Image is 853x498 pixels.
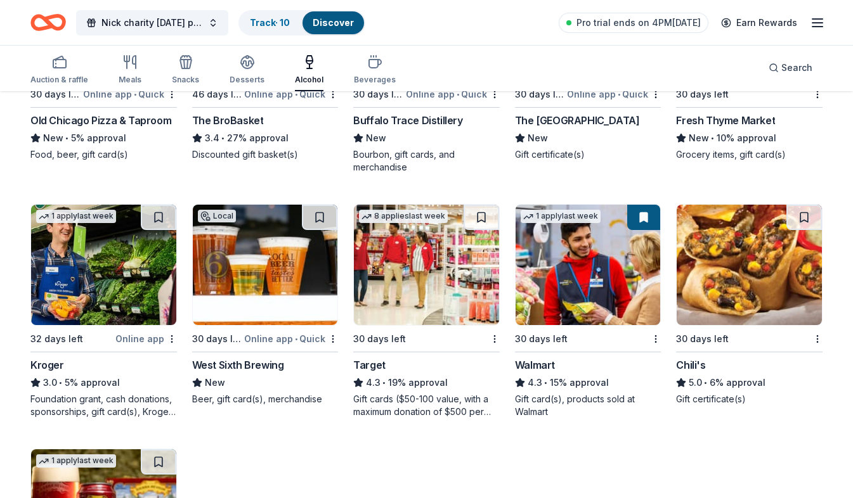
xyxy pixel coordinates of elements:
span: New [43,131,63,146]
div: Snacks [172,75,199,85]
span: New [528,131,548,146]
div: Online app Quick [244,331,338,347]
div: 30 days left [676,331,729,347]
button: Alcohol [295,49,323,91]
span: 3.0 [43,375,57,390]
div: 1 apply last week [36,210,116,223]
div: 1 apply last week [521,210,601,223]
span: • [544,378,547,388]
div: 30 days left [515,331,568,347]
span: 4.3 [528,375,542,390]
div: 8 applies last week [359,210,448,223]
div: Discounted gift basket(s) [192,148,339,161]
span: • [712,133,715,143]
div: Online app Quick [567,86,661,102]
span: • [134,89,136,99]
div: Gift cards ($50-100 value, with a maximum donation of $500 per year) [353,393,500,418]
span: • [295,89,297,99]
div: 46 days left [192,87,242,102]
span: • [221,133,225,143]
span: Nick charity [DATE] party [101,15,203,30]
div: The BroBasket [192,113,264,128]
div: Online app Quick [406,86,500,102]
button: Nick charity [DATE] party [76,10,228,35]
div: Bourbon, gift cards, and merchandise [353,148,500,174]
img: Image for Walmart [516,205,661,325]
div: Walmart [515,357,555,373]
a: Pro trial ends on 4PM[DATE] [559,13,708,33]
img: Image for West Sixth Brewing [193,205,338,325]
div: The [GEOGRAPHIC_DATA] [515,113,640,128]
div: Online app [115,331,177,347]
span: New [689,131,709,146]
div: 15% approval [515,375,661,390]
div: Target [353,357,386,373]
div: Chili's [676,357,705,373]
div: 30 days left [192,331,242,347]
div: 27% approval [192,131,339,146]
div: Meals [119,75,141,85]
div: Food, beer, gift card(s) [30,148,177,161]
a: Discover [313,17,354,28]
a: Earn Rewards [713,11,805,34]
div: Desserts [230,75,264,85]
a: Track· 10 [250,17,290,28]
div: Kroger [30,357,64,373]
div: 5% approval [30,131,177,146]
a: Image for Kroger1 applylast week32 days leftOnline appKroger3.0•5% approvalFoundation grant, cash... [30,204,177,418]
div: 30 days left [353,87,403,102]
span: Search [781,60,812,75]
button: Beverages [354,49,396,91]
a: Home [30,8,66,37]
span: • [383,378,386,388]
span: New [205,375,225,390]
div: 6% approval [676,375,823,390]
img: Image for Kroger [31,205,176,325]
div: Online app Quick [244,86,338,102]
div: Fresh Thyme Market [676,113,775,128]
div: 5% approval [30,375,177,390]
div: Buffalo Trace Distillery [353,113,462,128]
span: • [457,89,459,99]
div: Online app Quick [83,86,177,102]
div: 10% approval [676,131,823,146]
a: Image for Chili's30 days leftChili's5.0•6% approvalGift certificate(s) [676,204,823,405]
button: Track· 10Discover [238,10,365,35]
div: 30 days left [353,331,406,347]
img: Image for Target [354,205,499,325]
div: 32 days left [30,331,83,347]
div: Gift certificate(s) [676,393,823,405]
button: Search [759,55,823,80]
div: 30 days left [676,87,729,102]
button: Desserts [230,49,264,91]
button: Meals [119,49,141,91]
div: Alcohol [295,75,323,85]
div: 30 days left [30,87,81,102]
span: 4.3 [366,375,381,390]
a: Image for West Sixth BrewingLocal30 days leftOnline app•QuickWest Sixth BrewingNewBeer, gift card... [192,204,339,405]
span: • [295,334,297,344]
div: Foundation grant, cash donations, sponsorships, gift card(s), Kroger products [30,393,177,418]
span: 3.4 [205,131,219,146]
span: Pro trial ends on 4PM[DATE] [576,15,701,30]
div: 1 apply last week [36,454,116,468]
img: Image for Chili's [677,205,822,325]
div: Old Chicago Pizza & Taproom [30,113,171,128]
a: Image for Target8 applieslast week30 days leftTarget4.3•19% approvalGift cards ($50-100 value, wi... [353,204,500,418]
button: Auction & raffle [30,49,88,91]
div: Grocery items, gift card(s) [676,148,823,161]
div: 19% approval [353,375,500,390]
div: 30 days left [515,87,565,102]
button: Snacks [172,49,199,91]
span: • [65,133,68,143]
div: Beverages [354,75,396,85]
a: Image for Walmart1 applylast week30 days leftWalmart4.3•15% approvalGift card(s), products sold a... [515,204,661,418]
span: • [618,89,620,99]
span: New [366,131,386,146]
div: West Sixth Brewing [192,357,284,373]
div: Gift card(s), products sold at Walmart [515,393,661,418]
div: Local [198,210,236,222]
div: Auction & raffle [30,75,88,85]
div: Beer, gift card(s), merchandise [192,393,339,405]
span: • [705,378,708,388]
